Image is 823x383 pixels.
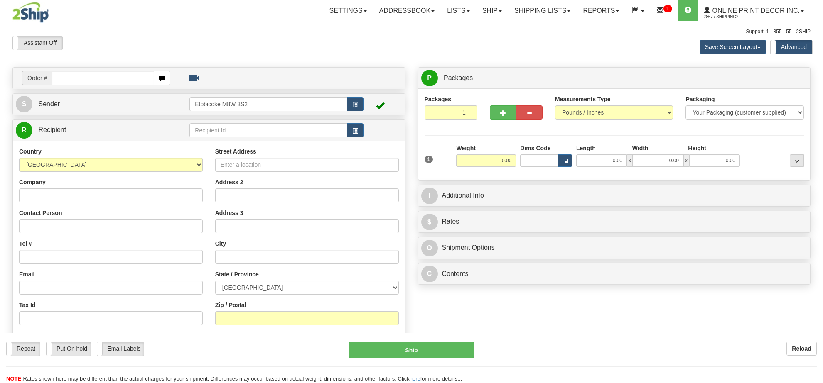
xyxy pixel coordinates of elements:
a: here [410,376,420,382]
a: CContents [421,266,808,283]
span: NOTE: [6,376,23,382]
label: City [215,239,226,248]
label: State / Province [215,270,259,278]
sup: 1 [663,5,672,12]
label: Assistant Off [13,36,62,49]
label: Contact Person [19,209,62,217]
label: Address 2 [215,178,243,186]
label: Address 3 [215,209,243,217]
label: Country [19,147,42,156]
span: Online Print Decor Inc. [710,7,800,14]
span: 1 [425,156,433,163]
span: P [421,70,438,86]
label: Dims Code [520,144,550,152]
a: Lists [441,0,476,21]
label: Street Address [215,147,256,156]
button: Ship [349,342,474,358]
a: S Sender [16,96,189,113]
span: C [421,266,438,282]
a: Reports [577,0,625,21]
a: Addressbook [373,0,441,21]
span: x [683,154,689,167]
label: Recipient Type [215,332,256,340]
a: OShipment Options [421,239,808,256]
label: Residential [19,332,50,340]
div: ... [790,154,804,167]
label: Packages [425,95,452,103]
a: Settings [323,0,373,21]
label: Tax Id [19,301,35,309]
label: Company [19,178,46,186]
a: Online Print Decor Inc. 2867 / Shipping2 [698,0,810,21]
div: Support: 1 - 855 - 55 - 2SHIP [12,28,811,35]
label: Measurements Type [555,95,611,103]
span: Order # [22,71,52,85]
label: Tel # [19,239,32,248]
span: O [421,240,438,256]
span: Packages [444,74,473,81]
label: Save / Update in Address Book [313,332,399,348]
input: Enter a location [215,158,399,172]
span: Sender [38,100,60,107]
label: Advanced [771,40,812,54]
input: Sender Id [189,97,347,111]
label: Width [632,144,649,152]
button: Reload [786,342,817,356]
a: Shipping lists [508,0,577,21]
a: $Rates [421,213,808,230]
label: Put On hold [47,342,91,355]
label: Length [576,144,596,152]
label: Height [688,144,706,152]
span: S [16,96,32,112]
button: Save Screen Layout [700,40,766,54]
span: 2867 / Shipping2 [704,13,766,21]
span: Recipient [38,126,66,133]
a: P Packages [421,70,808,87]
label: Packaging [685,95,715,103]
img: logo2867.jpg [12,2,49,23]
label: Email [19,270,34,278]
label: Email Labels [97,342,143,355]
span: x [627,154,633,167]
span: $ [421,214,438,230]
a: IAdditional Info [421,187,808,204]
label: Repeat [7,342,40,355]
span: R [16,122,32,139]
b: Reload [792,345,811,352]
label: Zip / Postal [215,301,246,309]
label: Weight [456,144,475,152]
input: Recipient Id [189,123,347,137]
a: R Recipient [16,122,170,139]
span: I [421,188,438,204]
iframe: chat widget [804,149,822,234]
a: 1 [651,0,678,21]
a: Ship [476,0,508,21]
